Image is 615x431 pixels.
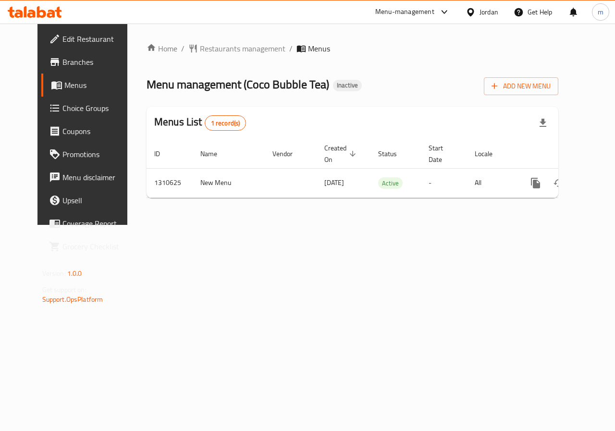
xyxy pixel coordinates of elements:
span: Get support on: [42,283,86,296]
a: Menu disclaimer [41,166,140,189]
a: Edit Restaurant [41,27,140,50]
span: ID [154,148,172,160]
span: Name [200,148,230,160]
div: Total records count [205,115,246,131]
span: Locale [475,148,505,160]
span: Upsell [62,195,133,206]
span: Grocery Checklist [62,241,133,252]
a: Branches [41,50,140,74]
a: Support.OpsPlatform [42,293,103,306]
span: Version: [42,267,66,280]
div: Menu-management [375,6,434,18]
span: Created On [324,142,359,165]
span: Coupons [62,125,133,137]
span: Add New Menu [492,80,551,92]
div: Active [378,177,403,189]
span: Menus [64,79,133,91]
a: Restaurants management [188,43,285,54]
span: Vendor [272,148,305,160]
li: / [181,43,184,54]
td: - [421,168,467,197]
span: Start Date [429,142,455,165]
span: 1.0.0 [67,267,82,280]
a: Menus [41,74,140,97]
button: Change Status [547,172,570,195]
div: Jordan [480,7,498,17]
span: Menu management ( Coco Bubble Tea ) [147,74,329,95]
a: Coverage Report [41,212,140,235]
li: / [289,43,293,54]
span: 1 record(s) [205,119,246,128]
div: Inactive [333,80,362,91]
a: Upsell [41,189,140,212]
span: Menus [308,43,330,54]
span: Active [378,178,403,189]
span: [DATE] [324,176,344,189]
span: Status [378,148,409,160]
span: Choice Groups [62,102,133,114]
button: more [524,172,547,195]
span: m [598,7,603,17]
td: 1310625 [147,168,193,197]
a: Coupons [41,120,140,143]
span: Coverage Report [62,218,133,229]
span: Inactive [333,81,362,89]
div: Export file [531,111,554,135]
span: Restaurants management [200,43,285,54]
td: All [467,168,517,197]
a: Grocery Checklist [41,235,140,258]
span: Menu disclaimer [62,172,133,183]
span: Promotions [62,148,133,160]
h2: Menus List [154,115,246,131]
a: Promotions [41,143,140,166]
button: Add New Menu [484,77,558,95]
span: Branches [62,56,133,68]
nav: breadcrumb [147,43,558,54]
a: Choice Groups [41,97,140,120]
a: Home [147,43,177,54]
span: Edit Restaurant [62,33,133,45]
td: New Menu [193,168,265,197]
